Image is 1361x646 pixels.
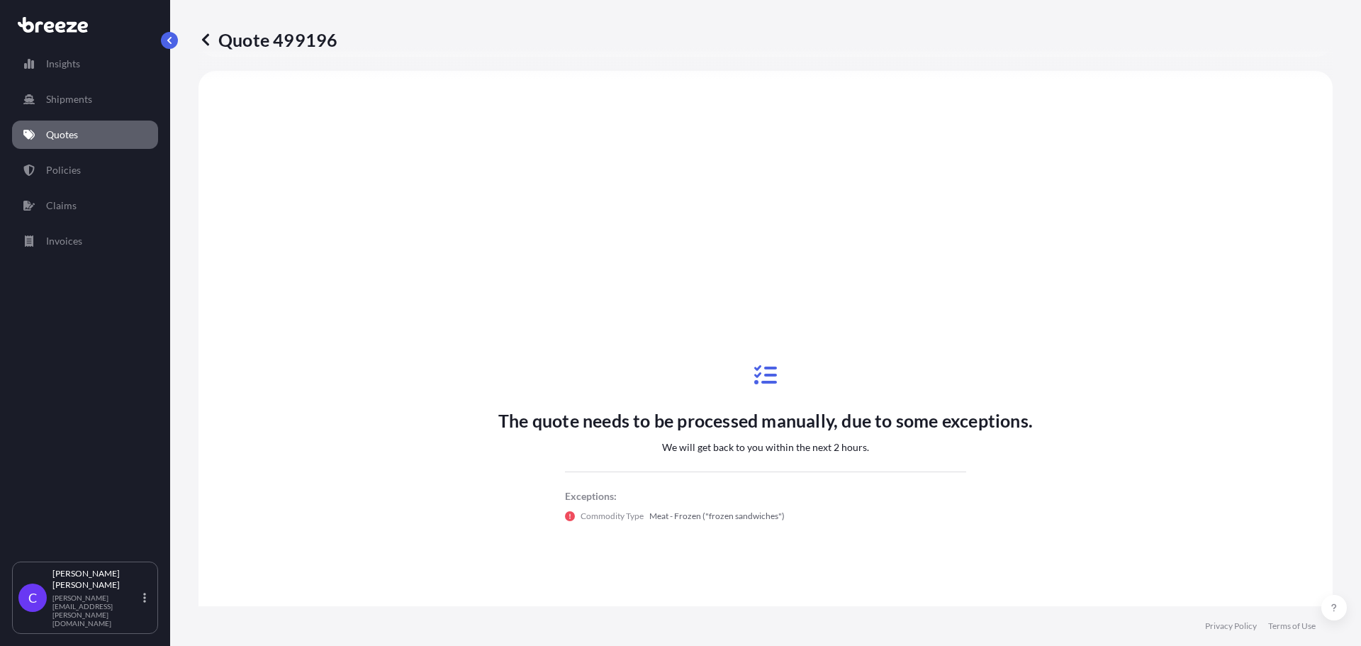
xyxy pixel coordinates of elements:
[28,591,37,605] span: C
[46,92,92,106] p: Shipments
[46,199,77,213] p: Claims
[52,594,140,628] p: [PERSON_NAME][EMAIL_ADDRESS][PERSON_NAME][DOMAIN_NAME]
[198,28,337,51] p: Quote 499196
[12,156,158,184] a: Policies
[46,163,81,177] p: Policies
[12,85,158,113] a: Shipments
[46,234,82,248] p: Invoices
[581,509,644,523] p: Commodity Type
[12,227,158,255] a: Invoices
[12,191,158,220] a: Claims
[565,489,966,503] p: Exceptions:
[649,509,785,523] p: Meat - Frozen ("frozen sandwiches")
[46,57,80,71] p: Insights
[498,409,1033,432] p: The quote needs to be processed manually, due to some exceptions.
[1205,620,1257,632] a: Privacy Policy
[12,50,158,78] a: Insights
[46,128,78,142] p: Quotes
[12,121,158,149] a: Quotes
[1268,620,1316,632] a: Terms of Use
[52,568,140,591] p: [PERSON_NAME] [PERSON_NAME]
[662,440,869,455] p: We will get back to you within the next 2 hours.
